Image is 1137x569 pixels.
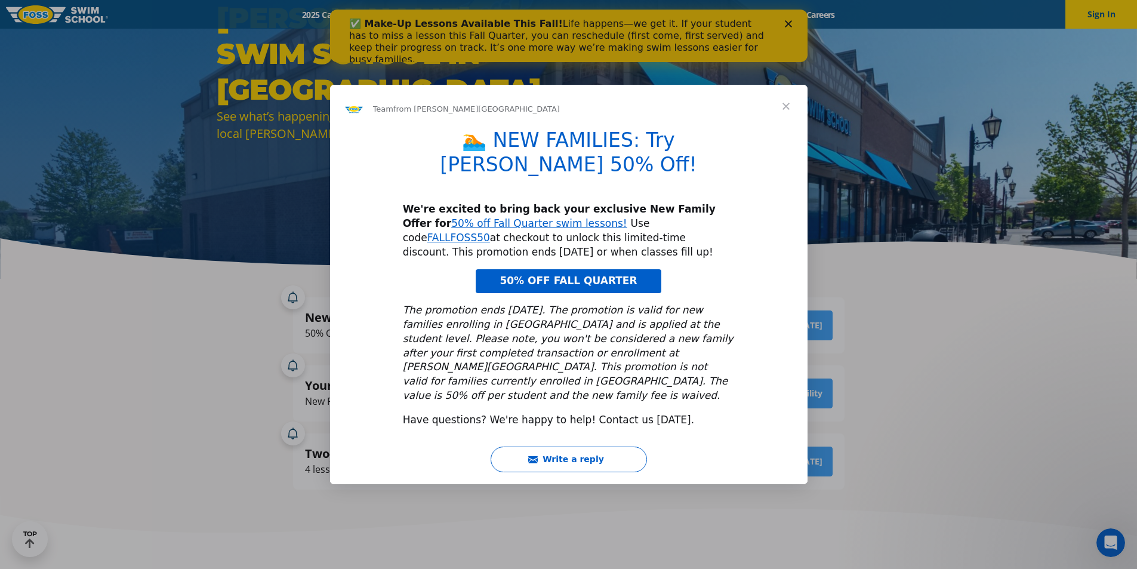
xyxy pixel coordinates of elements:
a: ! [623,217,627,229]
img: Profile image for Team [344,99,363,118]
div: Close [455,11,467,18]
b: We're excited to bring back your exclusive New Family Offer for [403,203,716,229]
h1: 🏊 NEW FAMILIES: Try [PERSON_NAME] 50% Off! [403,128,735,184]
span: Team [373,104,393,113]
div: Life happens—we get it. If your student has to miss a lesson this Fall Quarter, you can reschedul... [19,8,439,56]
span: 50% OFF FALL QUARTER [500,275,637,287]
a: 50% off Fall Quarter swim lessons [451,217,623,229]
div: Use code at checkout to unlock this limited-time discount. This promotion ends [DATE] or when cla... [403,202,735,259]
span: from [PERSON_NAME][GEOGRAPHIC_DATA] [393,104,560,113]
span: Close [765,85,808,128]
a: 50% OFF FALL QUARTER [476,269,661,293]
i: The promotion ends [DATE]. The promotion is valid for new families enrolling in [GEOGRAPHIC_DATA]... [403,304,734,401]
a: FALLFOSS50 [427,232,490,244]
div: Have questions? We're happy to help! Contact us [DATE]. [403,413,735,427]
button: Write a reply [491,447,647,472]
b: ✅ Make-Up Lessons Available This Fall! [19,8,233,20]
